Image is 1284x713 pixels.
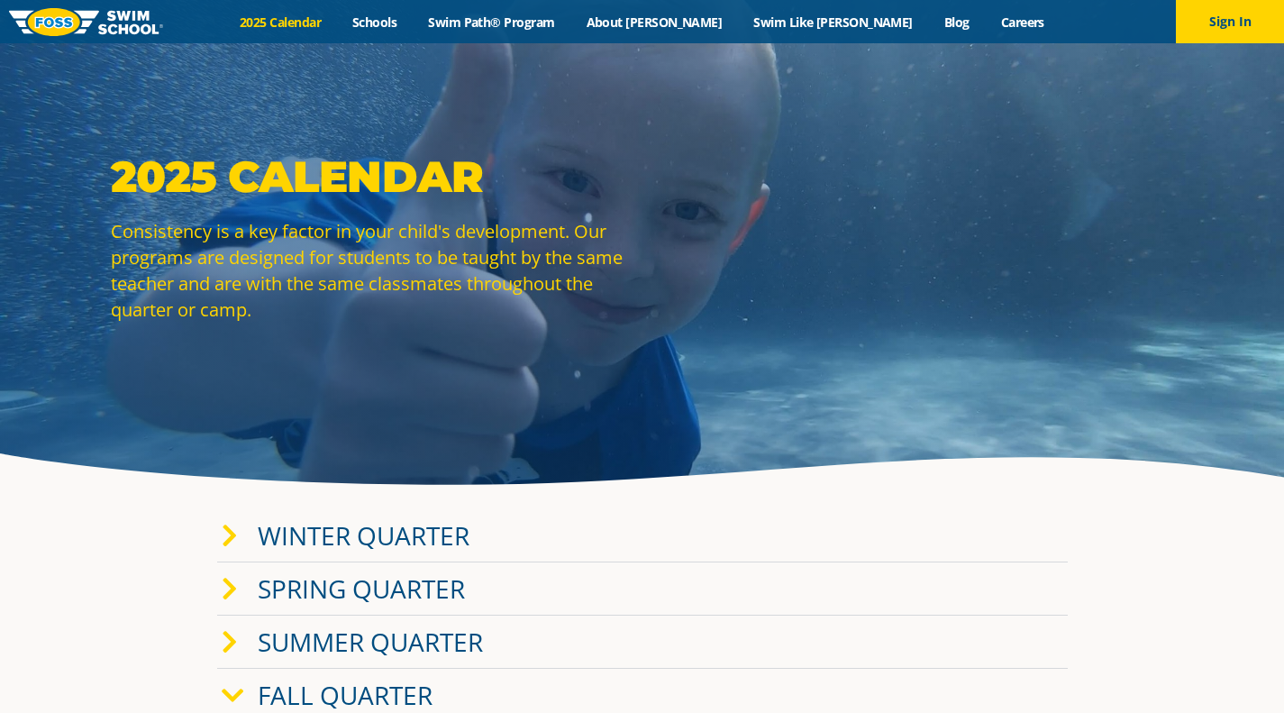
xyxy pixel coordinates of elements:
[9,8,163,36] img: FOSS Swim School Logo
[111,151,483,203] strong: 2025 Calendar
[985,14,1060,31] a: Careers
[570,14,738,31] a: About [PERSON_NAME]
[258,571,465,606] a: Spring Quarter
[258,678,433,712] a: Fall Quarter
[738,14,929,31] a: Swim Like [PERSON_NAME]
[337,14,413,31] a: Schools
[111,218,633,323] p: Consistency is a key factor in your child's development. Our programs are designed for students t...
[928,14,985,31] a: Blog
[413,14,570,31] a: Swim Path® Program
[224,14,337,31] a: 2025 Calendar
[258,518,469,553] a: Winter Quarter
[258,625,483,659] a: Summer Quarter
